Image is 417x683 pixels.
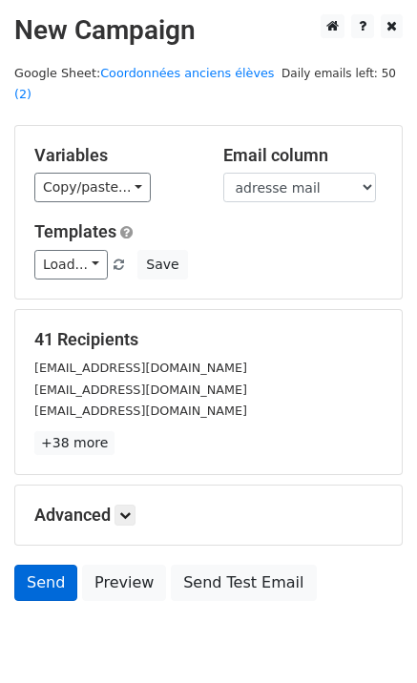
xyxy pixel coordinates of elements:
[275,66,403,80] a: Daily emails left: 50
[34,250,108,279] a: Load...
[14,565,77,601] a: Send
[275,63,403,84] span: Daily emails left: 50
[34,361,247,375] small: [EMAIL_ADDRESS][DOMAIN_NAME]
[223,145,384,166] h5: Email column
[14,66,274,102] a: Coordonnées anciens élèves (2)
[171,565,316,601] a: Send Test Email
[322,591,417,683] div: Widget de chat
[34,404,247,418] small: [EMAIL_ADDRESS][DOMAIN_NAME]
[322,591,417,683] iframe: Chat Widget
[34,173,151,202] a: Copy/paste...
[34,383,247,397] small: [EMAIL_ADDRESS][DOMAIN_NAME]
[14,14,403,47] h2: New Campaign
[14,66,274,102] small: Google Sheet:
[82,565,166,601] a: Preview
[34,505,383,526] h5: Advanced
[34,431,115,455] a: +38 more
[34,329,383,350] h5: 41 Recipients
[137,250,187,279] button: Save
[34,145,195,166] h5: Variables
[34,221,116,241] a: Templates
